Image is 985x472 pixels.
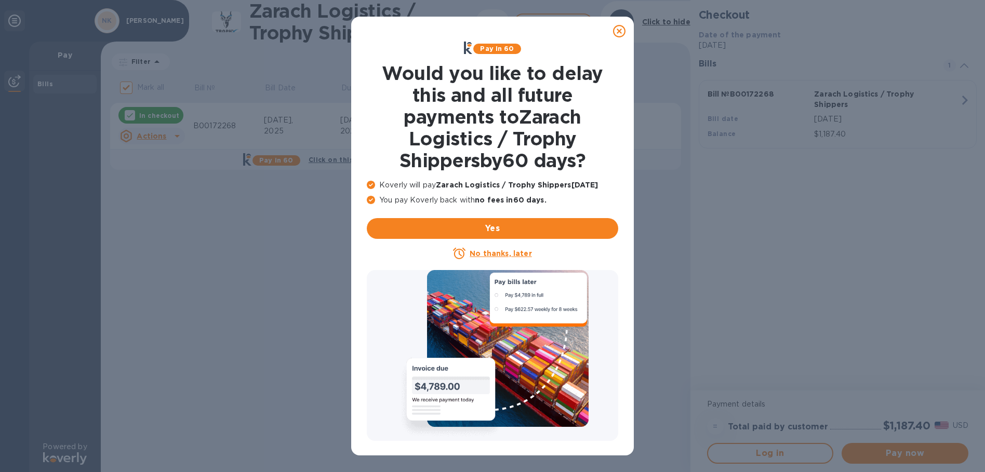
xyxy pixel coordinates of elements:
b: Zarach Logistics / Trophy Shippers [DATE] [436,181,598,189]
u: No thanks, later [470,249,531,258]
button: Yes [367,218,618,239]
p: Koverly will pay [367,180,618,191]
span: Yes [375,222,610,235]
b: Pay in 60 [480,45,514,52]
b: no fees in 60 days . [475,196,546,204]
p: You pay Koverly back with [367,195,618,206]
h1: Would you like to delay this and all future payments to Zarach Logistics / Trophy Shippers by 60 ... [367,62,618,171]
